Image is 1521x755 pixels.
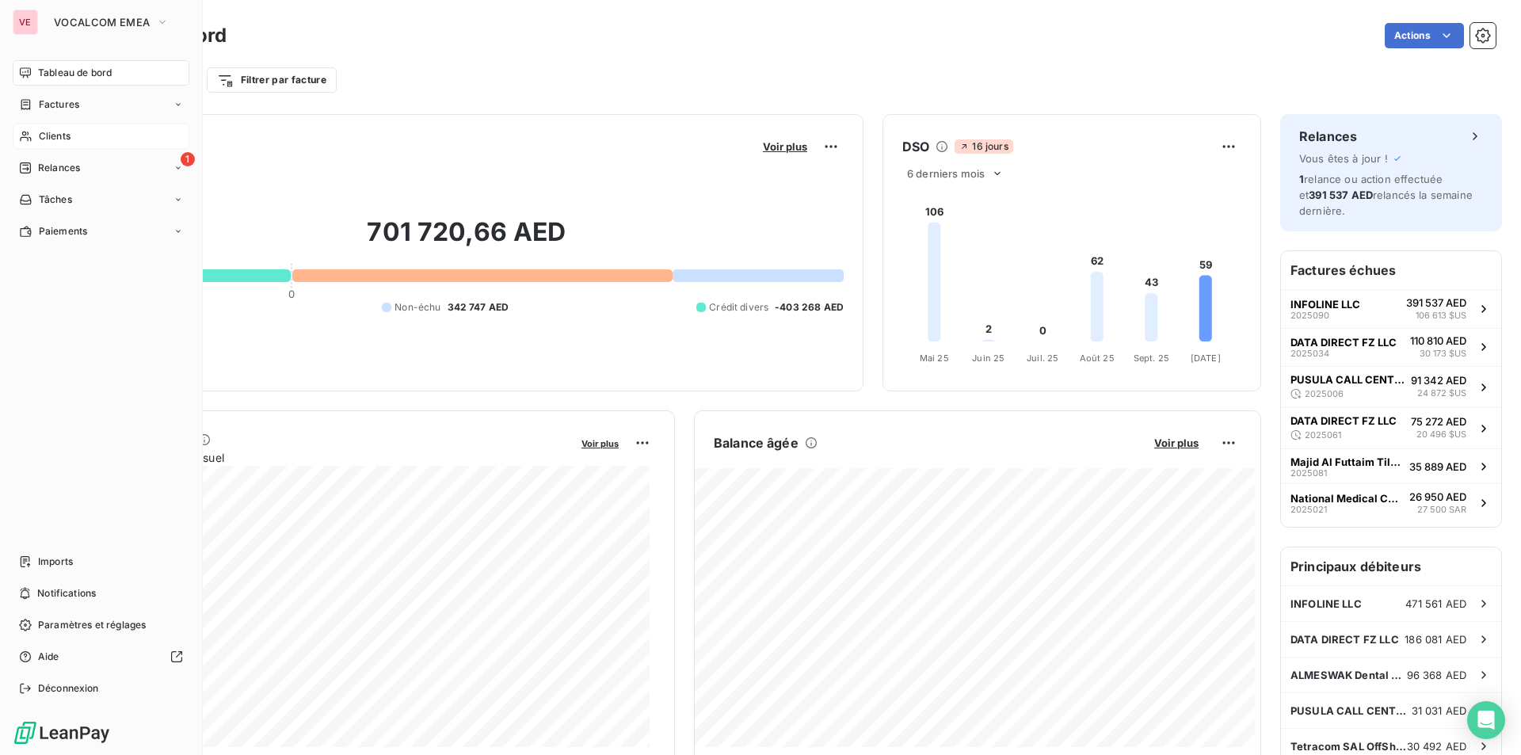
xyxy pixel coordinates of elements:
[1405,633,1466,646] span: 186 081 AED
[581,438,619,449] span: Voir plus
[1412,704,1467,717] span: 31 031 AED
[288,288,295,300] span: 0
[1281,483,1501,522] button: National Medical Care - NMC202502126 950 AED27 500 SAR
[1290,597,1362,610] span: INFOLINE LLC
[207,67,337,93] button: Filtrer par facture
[1406,296,1466,309] span: 391 537 AED
[1409,490,1466,503] span: 26 950 AED
[1290,311,1329,320] span: 2025090
[1416,428,1466,441] span: 20 496 $US
[38,161,80,175] span: Relances
[955,139,1012,154] span: 16 jours
[38,681,99,696] span: Déconnexion
[1385,23,1464,48] button: Actions
[38,555,73,569] span: Imports
[1407,669,1467,681] span: 96 368 AED
[1305,389,1344,398] span: 2025006
[38,66,112,80] span: Tableau de bord
[920,353,949,364] tspan: Mai 25
[1290,633,1399,646] span: DATA DIRECT FZ LLC
[1281,448,1501,483] button: Majid Al Futtaim Tilal Al Ghaf Phase A LLC202508135 889 AED
[577,436,623,450] button: Voir plus
[39,224,87,238] span: Paiements
[1417,503,1466,517] span: 27 500 SAR
[1290,414,1397,427] span: DATA DIRECT FZ LLC
[1299,173,1473,217] span: relance ou action effectuée et relancés la semaine dernière.
[1417,387,1466,400] span: 24 872 $US
[1154,437,1199,449] span: Voir plus
[39,193,72,207] span: Tâches
[38,650,59,664] span: Aide
[1410,334,1466,347] span: 110 810 AED
[1467,701,1505,739] div: Open Intercom Messenger
[1149,436,1203,450] button: Voir plus
[1281,289,1501,328] button: INFOLINE LLC2025090391 537 AED106 613 $US
[54,16,150,29] span: VOCALCOM EMEA
[1299,173,1304,185] span: 1
[39,97,79,112] span: Factures
[395,300,440,315] span: Non-échu
[1290,468,1327,478] span: 2025081
[1281,328,1501,367] button: DATA DIRECT FZ LLC2025034110 810 AED30 173 $US
[1134,353,1169,364] tspan: Sept. 25
[907,167,985,180] span: 6 derniers mois
[13,10,38,35] div: VE
[902,137,929,156] h6: DSO
[1281,366,1501,407] button: PUSULA CALL CENTER ILETISIM A.S202500691 342 AED24 872 $US
[1281,547,1501,585] h6: Principaux débiteurs
[1290,704,1412,717] span: PUSULA CALL CENTER ILETISIM A.S
[13,644,189,669] a: Aide
[1290,349,1329,358] span: 2025034
[1080,353,1115,364] tspan: Août 25
[1409,460,1466,473] span: 35 889 AED
[1407,740,1467,753] span: 30 492 AED
[1290,505,1327,514] span: 2025021
[1416,309,1466,322] span: 106 613 $US
[1290,492,1403,505] span: National Medical Care - NMC
[1411,415,1466,428] span: 75 272 AED
[1309,189,1373,201] span: 391 537 AED
[37,586,96,601] span: Notifications
[1411,374,1466,387] span: 91 342 AED
[1290,456,1403,468] span: Majid Al Futtaim Tilal Al Ghaf Phase A LLC
[13,720,111,745] img: Logo LeanPay
[1420,347,1466,360] span: 30 173 $US
[1290,373,1405,386] span: PUSULA CALL CENTER ILETISIM A.S
[1290,298,1360,311] span: INFOLINE LLC
[1299,152,1388,165] span: Vous êtes à jour !
[1281,407,1501,448] button: DATA DIRECT FZ LLC202506175 272 AED20 496 $US
[1290,336,1397,349] span: DATA DIRECT FZ LLC
[1405,597,1466,610] span: 471 561 AED
[39,129,71,143] span: Clients
[181,152,195,166] span: 1
[1290,740,1407,753] span: Tetracom SAL OffShore
[90,216,844,264] h2: 701 720,66 AED
[38,618,146,632] span: Paramètres et réglages
[1305,430,1341,440] span: 2025061
[1027,353,1058,364] tspan: Juil. 25
[1290,669,1407,681] span: ALMESWAK Dental Clinics
[775,300,844,315] span: -403 268 AED
[1191,353,1221,364] tspan: [DATE]
[448,300,509,315] span: 342 747 AED
[714,433,799,452] h6: Balance âgée
[758,139,812,154] button: Voir plus
[972,353,1004,364] tspan: Juin 25
[709,300,768,315] span: Crédit divers
[763,140,807,153] span: Voir plus
[90,449,570,466] span: Chiffre d'affaires mensuel
[1299,127,1357,146] h6: Relances
[1281,251,1501,289] h6: Factures échues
